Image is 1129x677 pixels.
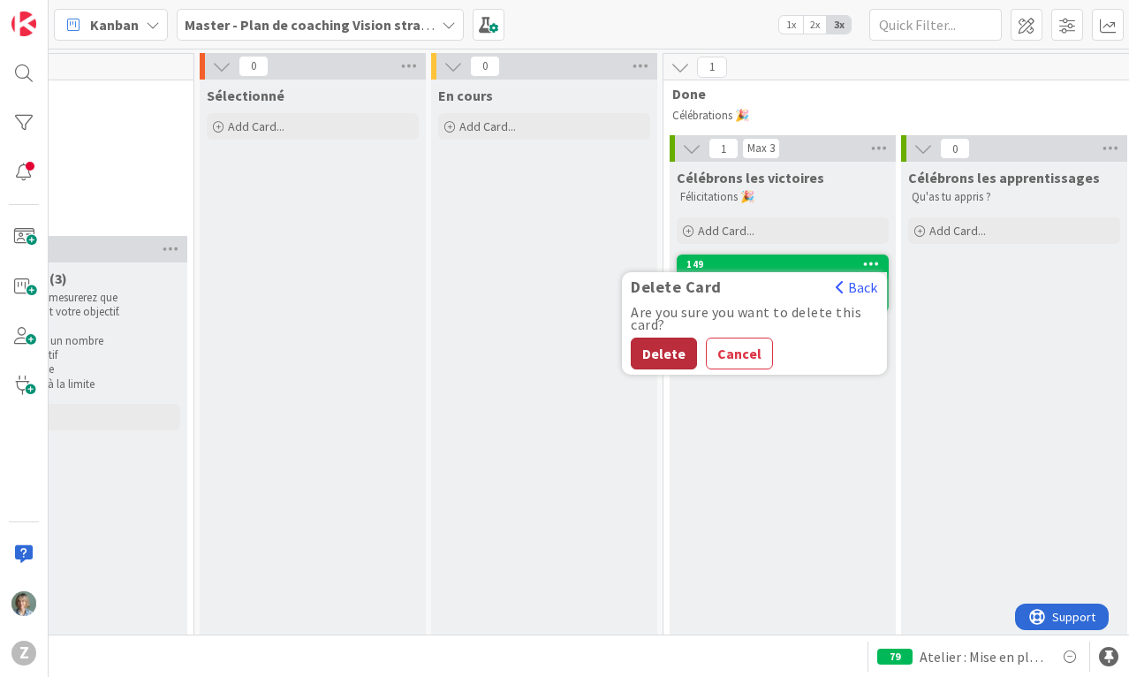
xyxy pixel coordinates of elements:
span: Célébrons les apprentissages [908,169,1100,186]
div: Max 3 [747,144,775,153]
span: Support [37,3,80,24]
span: 0 [239,56,269,77]
span: Add Card... [459,118,516,134]
a: 149Delete CardBackAre you sure you want to delete this card?DeleteCancelevoyer mon cv a nouvelle ... [677,255,889,312]
p: Qu'as tu appris ? [912,190,1117,204]
div: Z [11,641,36,666]
span: Delete Card [622,278,731,296]
span: Add Card... [698,223,754,239]
span: Sélectionné [207,87,284,104]
span: 1x [779,16,803,34]
div: 149Delete CardBackAre you sure you want to delete this card?DeleteCancelevoyer mon cv a nouvelle ... [678,256,887,295]
button: Delete [631,338,697,369]
span: Add Card... [228,118,284,134]
button: Cancel [706,338,773,369]
span: 3x [827,16,851,34]
b: Master - Plan de coaching Vision stratégique (OKR) [185,16,511,34]
img: Visit kanbanzone.com [11,11,36,36]
p: Félicitations 🎉 [680,190,885,204]
span: Célébrons les victoires [677,169,824,186]
div: Are you sure you want to delete this card? [631,306,878,331]
span: 2x [803,16,827,34]
span: Atelier : Mise en place kanban [920,646,1045,667]
span: 0 [470,56,500,77]
span: Kanban [90,14,139,35]
input: Quick Filter... [869,9,1002,41]
button: Back [835,278,878,297]
div: 149 [686,258,887,270]
span: En cours [438,87,493,104]
span: 0 [940,138,970,159]
div: 149Delete CardBackAre you sure you want to delete this card?DeleteCancel [678,256,887,272]
span: 1 [708,138,739,159]
div: 79 [877,649,913,665]
img: ZL [11,591,36,616]
span: 1 [697,57,727,78]
span: Add Card... [929,223,986,239]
